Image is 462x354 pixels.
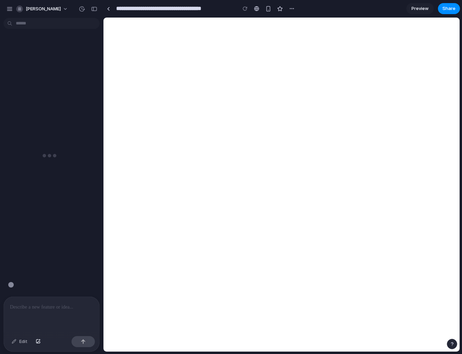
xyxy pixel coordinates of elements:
[442,5,455,12] span: Share
[438,3,460,14] button: Share
[13,3,71,14] button: [PERSON_NAME]
[411,5,429,12] span: Preview
[26,6,61,12] span: [PERSON_NAME]
[406,3,434,14] a: Preview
